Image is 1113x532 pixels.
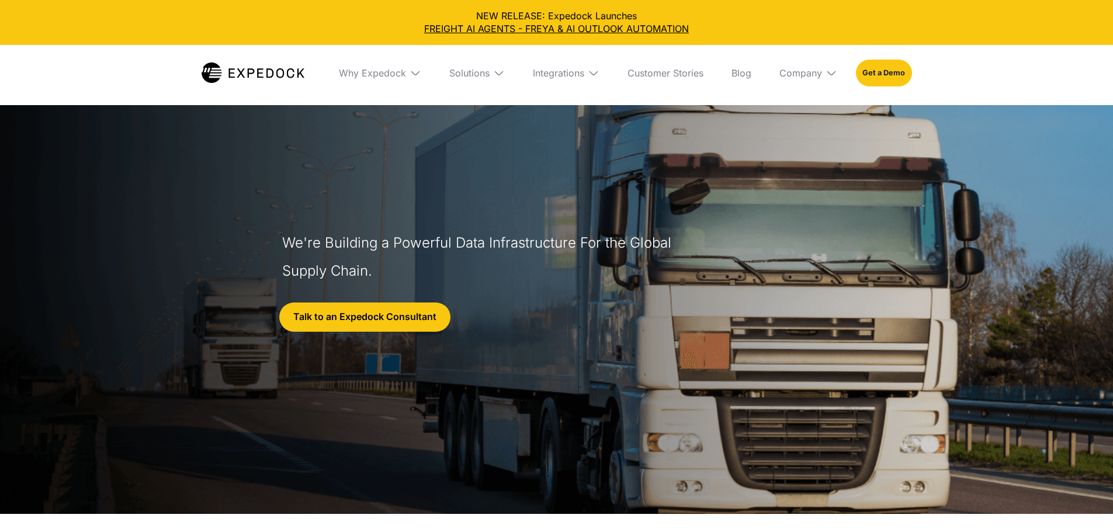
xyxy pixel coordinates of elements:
a: FREIGHT AI AGENTS - FREYA & AI OUTLOOK AUTOMATION [9,22,1104,35]
h1: We're Building a Powerful Data Infrastructure For the Global Supply Chain. [282,229,677,285]
div: NEW RELEASE: Expedock Launches [9,9,1104,36]
a: Talk to an Expedock Consultant [279,302,450,332]
div: Company [779,67,822,79]
a: Customer Stories [618,45,713,101]
a: Blog [722,45,761,101]
div: Solutions [449,67,490,79]
a: Get a Demo [856,60,911,86]
div: Integrations [533,67,584,79]
div: Why Expedock [339,67,406,79]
